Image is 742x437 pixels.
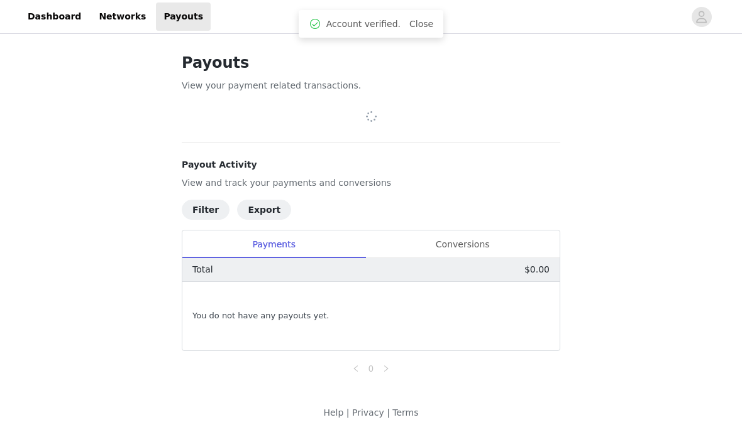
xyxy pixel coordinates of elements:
li: 0 [363,361,379,376]
h1: Payouts [182,51,560,74]
i: icon: right [382,365,390,372]
button: Filter [182,200,230,220]
div: avatar [695,7,707,27]
span: Account verified. [326,18,401,31]
p: View and track your payments and conversions [182,176,560,190]
span: | [346,407,350,418]
a: Help [323,407,343,418]
div: Payments [182,230,365,259]
li: Previous Page [348,361,363,376]
a: Terms [392,407,418,418]
a: Privacy [352,407,384,418]
h4: Payout Activity [182,158,560,171]
a: Networks [91,3,153,31]
a: Payouts [156,3,211,31]
li: Next Page [379,361,394,376]
p: Total [192,263,213,276]
a: 0 [364,362,378,375]
button: Export [237,200,291,220]
p: $0.00 [524,263,550,276]
a: Close [409,19,433,29]
i: icon: left [352,365,360,372]
span: | [387,407,390,418]
div: Conversions [365,230,560,259]
a: Dashboard [20,3,89,31]
p: View your payment related transactions. [182,79,560,92]
span: You do not have any payouts yet. [192,310,329,322]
